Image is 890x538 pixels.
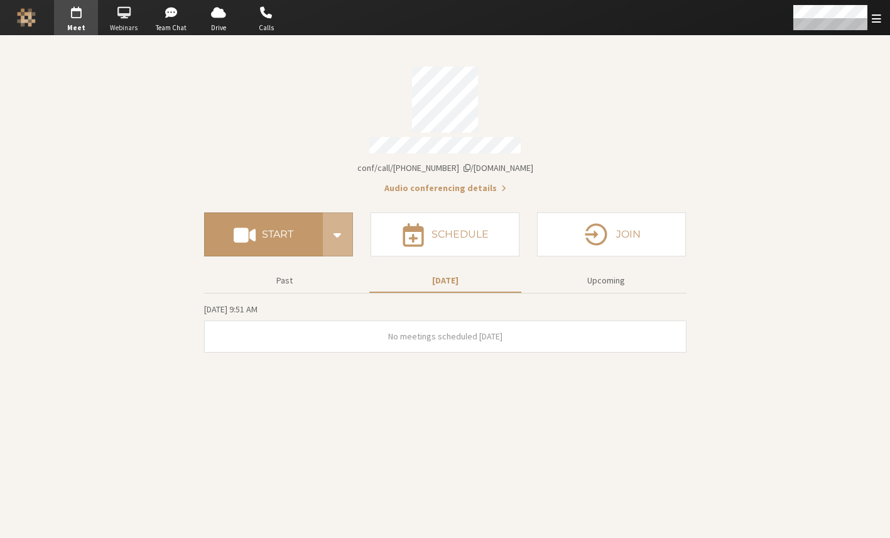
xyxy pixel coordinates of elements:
[209,270,361,292] button: Past
[323,212,353,256] div: Start conference options
[371,212,519,256] button: Schedule
[616,229,641,239] h4: Join
[431,229,489,239] h4: Schedule
[262,229,293,239] h4: Start
[17,8,36,27] img: Iotum
[204,304,258,315] span: [DATE] 9:51 AM
[244,23,288,33] span: Calls
[54,23,98,33] span: Meet
[204,212,323,256] button: Start
[197,23,241,33] span: Drive
[537,212,686,256] button: Join
[388,331,502,342] span: No meetings scheduled [DATE]
[149,23,193,33] span: Team Chat
[102,23,146,33] span: Webinars
[204,302,686,353] section: Today's Meetings
[369,270,521,292] button: [DATE]
[384,182,506,195] button: Audio conferencing details
[357,162,533,173] span: Copy my meeting room link
[204,58,686,195] section: Account details
[530,270,682,292] button: Upcoming
[357,162,533,175] button: Copy my meeting room linkCopy my meeting room link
